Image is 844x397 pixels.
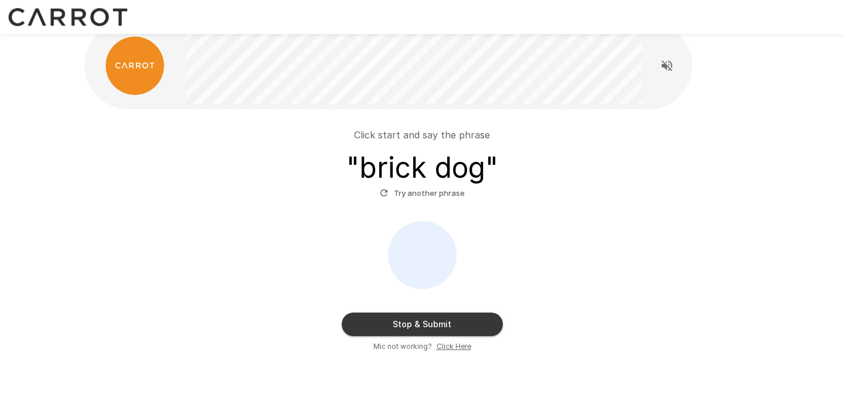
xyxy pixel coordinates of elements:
[342,313,503,336] button: Stop & Submit
[373,341,432,352] span: Mic not working?
[354,128,490,142] p: Click start and say the phrase
[377,184,468,202] button: Try another phrase
[105,36,164,95] img: carrot_logo.png
[437,342,471,351] u: Click Here
[655,54,679,77] button: Read questions aloud
[346,151,498,184] h3: " brick dog "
